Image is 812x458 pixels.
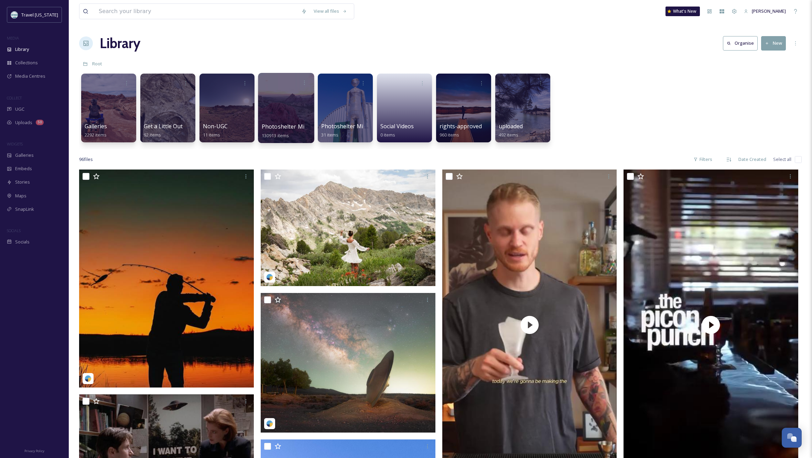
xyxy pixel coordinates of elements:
span: Galleries [15,152,34,159]
span: Maps [15,193,26,199]
a: Photoshelter Migration130913 items [262,123,324,139]
span: Galleries [85,122,107,130]
a: Get a Little Out There92 items [144,123,200,138]
span: UGC [15,106,24,112]
img: download.jpeg [11,11,18,18]
span: 0 items [380,132,395,138]
span: 492 items [499,132,518,138]
span: Social Videos [380,122,414,130]
img: j.rose227-4985441.jpg [261,170,435,286]
span: 11 items [203,132,220,138]
span: COLLECT [7,95,22,100]
a: Non-UGC11 items [203,123,228,138]
a: rights-approved960 items [440,123,482,138]
a: Privacy Policy [24,446,44,455]
span: Library [15,46,29,53]
span: Socials [15,239,30,245]
a: Library [100,33,140,54]
span: Travel [US_STATE] [21,12,58,18]
span: 96 file s [79,156,93,163]
button: Open Chat [782,428,802,448]
a: Organise [723,36,761,50]
img: snapsea-logo.png [85,375,91,382]
span: Select all [773,156,791,163]
span: SOCIALS [7,228,21,233]
span: WIDGETS [7,141,23,146]
div: Filters [690,153,716,166]
a: Social Videos0 items [380,123,414,138]
a: [PERSON_NAME] [740,4,789,18]
div: Date Created [735,153,770,166]
span: 31 items [321,132,338,138]
span: SnapLink [15,206,34,212]
span: Media Centres [15,73,45,79]
a: Photoshelter Migration (Example)31 items [321,123,409,138]
img: snapsea-logo.png [266,420,273,427]
a: uploaded492 items [499,123,523,138]
span: Non-UGC [203,122,228,130]
a: What's New [665,7,700,16]
button: Organise [723,36,758,50]
img: snapsea-logo.png [266,274,273,281]
a: Galleries2292 items [85,123,107,138]
a: View all files [310,4,350,18]
span: 92 items [144,132,161,138]
span: Privacy Policy [24,449,44,453]
span: Get a Little Out There [144,122,200,130]
div: 50 [36,120,44,125]
span: MEDIA [7,35,19,41]
span: Collections [15,59,38,66]
span: 960 items [440,132,459,138]
span: 2292 items [85,132,107,138]
span: rights-approved [440,122,482,130]
span: Stories [15,179,30,185]
span: [PERSON_NAME] [752,8,786,14]
span: Embeds [15,165,32,172]
img: jermcon-5598860.jpg [79,170,254,388]
img: stephanie_.bee-18100850143594858.jpeg [261,293,435,433]
a: Root [92,59,102,68]
span: Photoshelter Migration (Example) [321,122,409,130]
span: uploaded [499,122,523,130]
span: Uploads [15,119,32,126]
input: Search your library [95,4,298,19]
span: Photoshelter Migration [262,123,324,130]
span: 130913 items [262,132,289,138]
span: Root [92,61,102,67]
button: New [761,36,786,50]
